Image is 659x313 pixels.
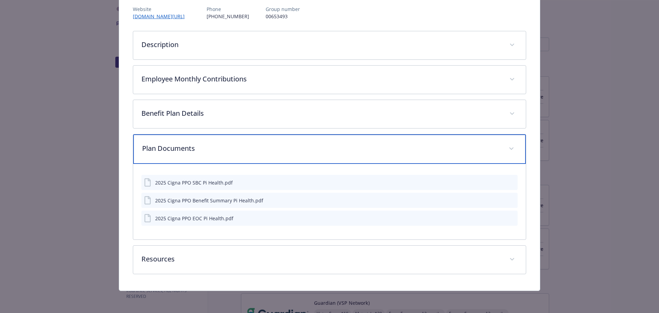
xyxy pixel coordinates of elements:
[133,164,526,239] div: Plan Documents
[155,197,263,204] div: 2025 Cigna PPO Benefit Summary Pi Health.pdf
[155,215,233,222] div: 2025 Cigna PPO EOC Pi Health.pdf
[509,215,515,222] button: preview file
[141,254,501,264] p: Resources
[133,246,526,274] div: Resources
[509,179,515,186] button: preview file
[133,100,526,128] div: Benefit Plan Details
[133,66,526,94] div: Employee Monthly Contributions
[141,108,501,119] p: Benefit Plan Details
[142,143,501,154] p: Plan Documents
[498,179,503,186] button: download file
[266,5,300,13] p: Group number
[266,13,300,20] p: 00653493
[155,179,233,186] div: 2025 Cigna PPO SBC Pi Health.pdf
[498,197,503,204] button: download file
[498,215,503,222] button: download file
[141,74,501,84] p: Employee Monthly Contributions
[133,13,190,20] a: [DOMAIN_NAME][URL]
[133,5,190,13] p: Website
[509,197,515,204] button: preview file
[133,134,526,164] div: Plan Documents
[207,5,249,13] p: Phone
[141,40,501,50] p: Description
[133,31,526,59] div: Description
[207,13,249,20] p: [PHONE_NUMBER]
